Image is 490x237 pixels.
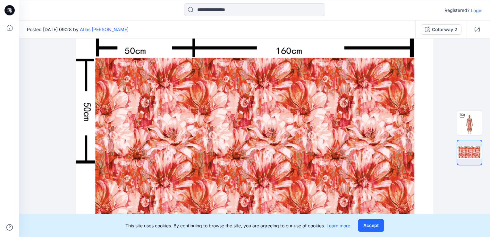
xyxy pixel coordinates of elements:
[444,6,469,14] p: Registered?
[432,26,457,33] div: Colorway 2
[457,140,482,165] img: RP2650 RED
[421,24,461,35] button: Colorway 2
[457,110,482,136] img: turntable-25-09-2025-07:34:41
[358,219,384,232] button: Accept
[471,7,482,14] p: Login
[326,223,350,228] a: Learn more
[125,222,350,229] p: This site uses cookies. By continuing to browse the site, you are agreeing to our use of cookies.
[80,27,129,32] a: Atlas [PERSON_NAME]
[27,26,129,33] span: Posted [DATE] 09:28 by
